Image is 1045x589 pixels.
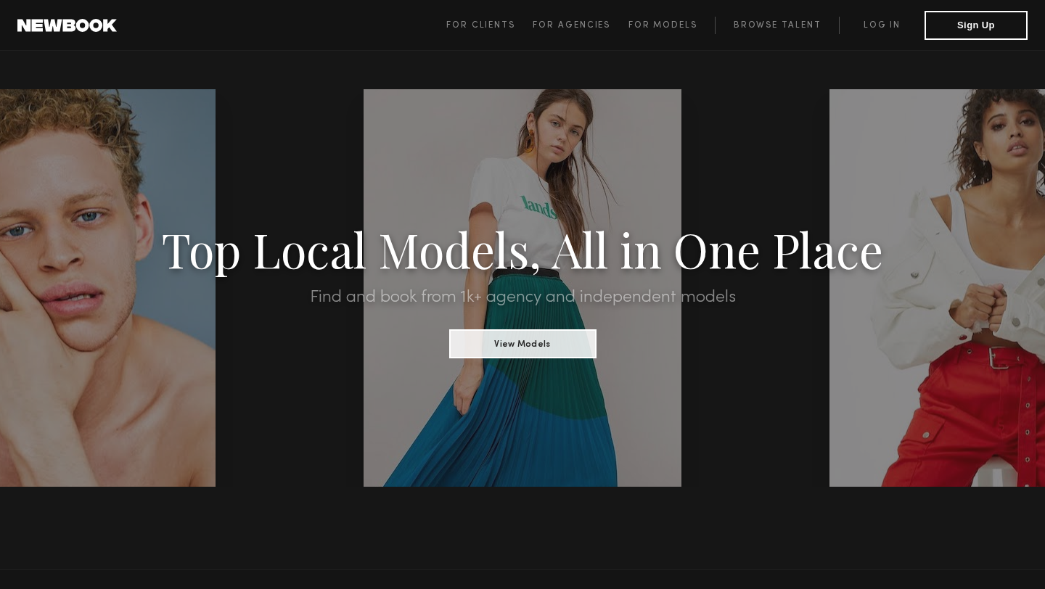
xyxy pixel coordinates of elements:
h1: Top Local Models, All in One Place [78,226,967,271]
a: For Clients [446,17,533,34]
button: Sign Up [925,11,1028,40]
h2: Find and book from 1k+ agency and independent models [78,289,967,306]
span: For Models [628,21,697,30]
a: Browse Talent [715,17,839,34]
span: For Agencies [533,21,610,30]
button: View Models [449,329,597,358]
a: For Models [628,17,716,34]
a: View Models [449,334,597,350]
span: For Clients [446,21,515,30]
a: For Agencies [533,17,628,34]
a: Log in [839,17,925,34]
